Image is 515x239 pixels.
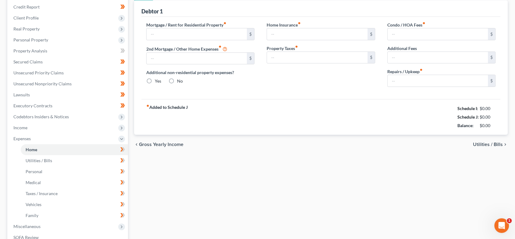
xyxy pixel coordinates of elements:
a: Medical [21,177,128,188]
label: Property Taxes [267,45,298,52]
div: $0.00 [480,105,496,112]
span: Gross Yearly Income [139,142,183,147]
div: $ [488,52,495,63]
div: $0.00 [480,114,496,120]
label: 2nd Mortgage / Other Home Expenses [146,45,227,52]
div: $ [488,28,495,40]
i: fiber_manual_record [223,22,226,25]
i: fiber_manual_record [218,45,222,48]
strong: Balance: [457,123,474,128]
input: -- [388,75,488,87]
div: $ [368,28,375,40]
input: -- [147,28,247,40]
label: No [177,78,183,84]
input: -- [388,52,488,63]
a: Unsecured Priority Claims [9,67,128,78]
iframe: Intercom live chat [494,218,509,233]
i: fiber_manual_record [146,104,149,107]
i: chevron_left [134,142,139,147]
span: Personal [26,169,42,174]
strong: Schedule J: [457,114,479,120]
input: -- [388,28,488,40]
span: Property Analysis [13,48,47,53]
span: Personal Property [13,37,48,42]
span: Expenses [13,136,31,141]
label: Additional Fees [387,45,417,52]
button: chevron_left Gross Yearly Income [134,142,183,147]
input: -- [147,53,247,64]
i: fiber_manual_record [295,45,298,48]
label: Repairs / Upkeep [387,68,423,75]
a: Home [21,144,128,155]
a: Executory Contracts [9,100,128,111]
div: $ [488,75,495,87]
strong: Schedule I: [457,106,478,111]
a: Personal [21,166,128,177]
a: Taxes / Insurance [21,188,128,199]
span: Family [26,213,38,218]
span: Client Profile [13,15,39,20]
span: Income [13,125,27,130]
span: Taxes / Insurance [26,191,58,196]
span: Real Property [13,26,40,31]
div: $0.00 [480,123,496,129]
a: Property Analysis [9,45,128,56]
span: Vehicles [26,202,41,207]
span: Medical [26,180,41,185]
span: Miscellaneous [13,224,41,229]
a: Secured Claims [9,56,128,67]
span: Executory Contracts [13,103,52,108]
button: Utilities / Bills chevron_right [473,142,508,147]
div: $ [368,52,375,63]
span: Lawsuits [13,92,30,97]
span: Secured Claims [13,59,43,64]
a: Unsecured Nonpriority Claims [9,78,128,89]
i: fiber_manual_record [422,22,425,25]
span: Home [26,147,37,152]
span: Unsecured Priority Claims [13,70,64,75]
a: Lawsuits [9,89,128,100]
strong: Added to Schedule J [146,104,188,130]
label: Mortgage / Rent for Residential Property [146,22,226,28]
input: -- [267,52,368,63]
a: Utilities / Bills [21,155,128,166]
label: Condo / HOA Fees [387,22,425,28]
span: 1 [507,218,512,223]
span: Unsecured Nonpriority Claims [13,81,72,86]
label: Yes [155,78,161,84]
a: Vehicles [21,199,128,210]
span: Credit Report [13,4,40,9]
div: Debtor 1 [141,8,163,15]
span: Codebtors Insiders & Notices [13,114,69,119]
i: chevron_right [503,142,508,147]
label: Home Insurance [267,22,301,28]
label: Additional non-residential property expenses? [146,69,255,76]
a: Credit Report [9,2,128,12]
div: $ [247,53,254,64]
i: fiber_manual_record [420,68,423,71]
a: Family [21,210,128,221]
span: Utilities / Bills [26,158,52,163]
input: -- [267,28,368,40]
i: fiber_manual_record [298,22,301,25]
div: $ [247,28,254,40]
span: Utilities / Bills [473,142,503,147]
